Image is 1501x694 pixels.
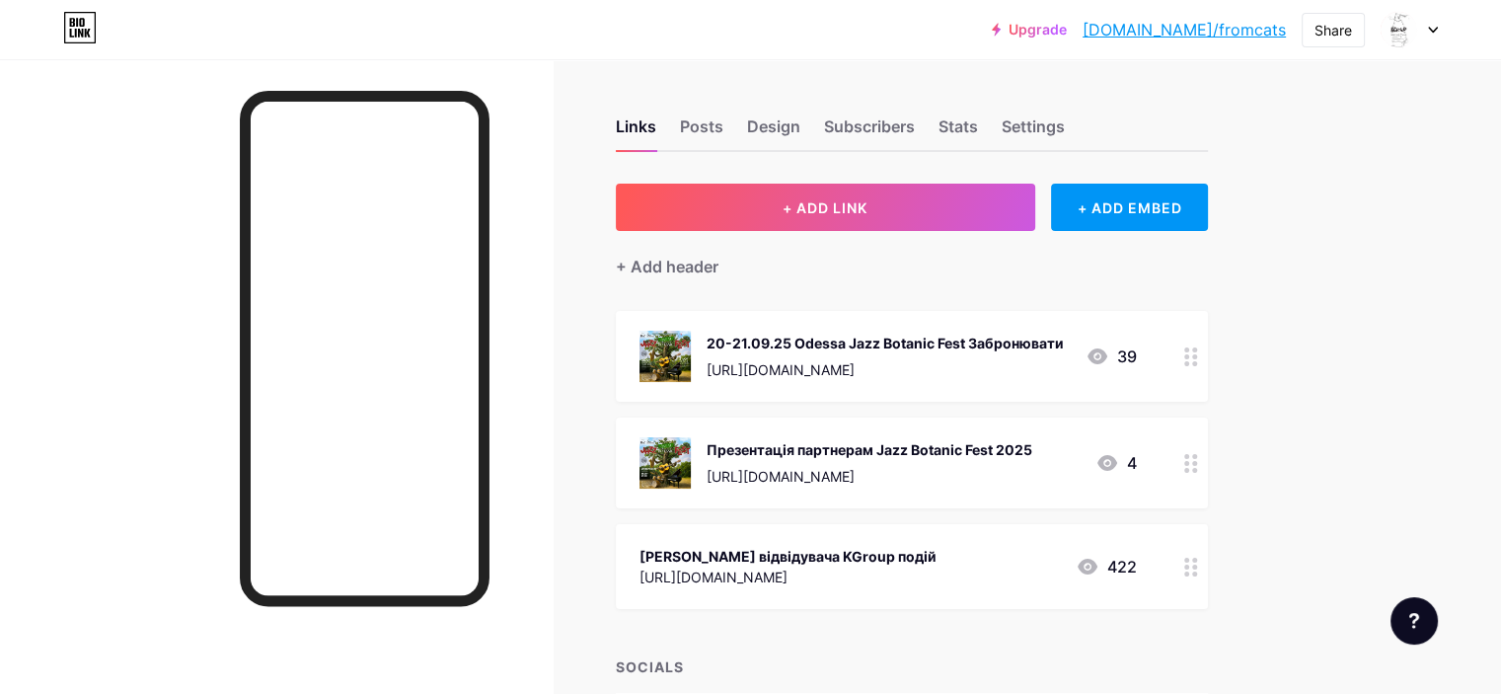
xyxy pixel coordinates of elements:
div: Links [616,115,656,150]
div: SOCIALS [616,656,1208,677]
div: [URL][DOMAIN_NAME] [707,359,1064,380]
img: Валери from CatsFlat Виноградова [1380,11,1417,48]
div: + Add header [616,255,718,278]
div: Settings [1002,115,1065,150]
img: 20-21.09.25 Odessa Jazz Botanic Fest Забронювати [639,331,691,382]
div: 4 [1095,451,1137,475]
div: 39 [1086,345,1137,368]
img: Презентація партнерам Jazz Botanic Fest 2025 [639,437,691,489]
div: + ADD EMBED [1051,184,1208,231]
div: [URL][DOMAIN_NAME] [707,466,1032,487]
button: + ADD LINK [616,184,1035,231]
div: 422 [1076,555,1137,578]
div: Subscribers [824,115,915,150]
div: [PERSON_NAME] відвідувача KGroup подій [639,546,937,567]
div: Share [1314,20,1352,40]
div: Stats [938,115,978,150]
a: Upgrade [992,22,1067,38]
div: 20-21.09.25 Odessa Jazz Botanic Fest Забронювати [707,333,1064,353]
div: Design [747,115,800,150]
span: + ADD LINK [783,199,867,216]
div: Презентація партнерам Jazz Botanic Fest 2025 [707,439,1032,460]
div: [URL][DOMAIN_NAME] [639,567,937,587]
div: Posts [680,115,723,150]
a: [DOMAIN_NAME]/fromcats [1083,18,1286,41]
